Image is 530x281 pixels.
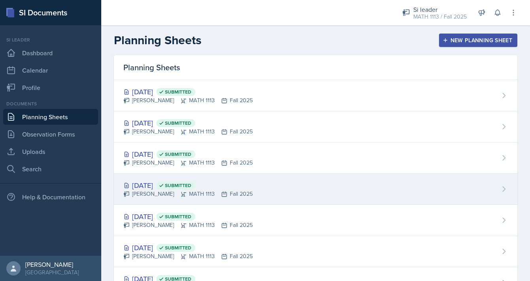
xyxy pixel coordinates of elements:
[439,34,517,47] button: New Planning Sheet
[123,252,253,260] div: [PERSON_NAME] MATH 1113 Fall 2025
[114,205,517,236] a: [DATE] Submitted [PERSON_NAME]MATH 1113Fall 2025
[123,118,253,128] div: [DATE]
[123,149,253,159] div: [DATE]
[114,111,517,142] a: [DATE] Submitted [PERSON_NAME]MATH 1113Fall 2025
[123,242,253,253] div: [DATE]
[123,190,253,198] div: [PERSON_NAME] MATH 1113 Fall 2025
[114,236,517,267] a: [DATE] Submitted [PERSON_NAME]MATH 1113Fall 2025
[3,126,98,142] a: Observation Forms
[3,80,98,96] a: Profile
[114,55,517,80] div: Planning Sheets
[3,45,98,61] a: Dashboard
[3,36,98,43] div: Si leader
[123,221,253,229] div: [PERSON_NAME] MATH 1113 Fall 2025
[123,159,253,167] div: [PERSON_NAME] MATH 1113 Fall 2025
[413,5,467,14] div: Si leader
[123,180,253,191] div: [DATE]
[165,151,191,157] span: Submitted
[123,127,253,136] div: [PERSON_NAME] MATH 1113 Fall 2025
[25,268,79,276] div: [GEOGRAPHIC_DATA]
[444,37,512,43] div: New Planning Sheet
[413,13,467,21] div: MATH 1113 / Fall 2025
[114,33,201,47] h2: Planning Sheets
[165,214,191,220] span: Submitted
[3,109,98,125] a: Planning Sheets
[114,174,517,205] a: [DATE] Submitted [PERSON_NAME]MATH 1113Fall 2025
[3,189,98,205] div: Help & Documentation
[25,260,79,268] div: [PERSON_NAME]
[114,80,517,111] a: [DATE] Submitted [PERSON_NAME]MATH 1113Fall 2025
[165,182,191,189] span: Submitted
[3,144,98,159] a: Uploads
[165,120,191,126] span: Submitted
[123,211,253,222] div: [DATE]
[123,96,253,105] div: [PERSON_NAME] MATH 1113 Fall 2025
[114,142,517,174] a: [DATE] Submitted [PERSON_NAME]MATH 1113Fall 2025
[3,62,98,78] a: Calendar
[165,89,191,95] span: Submitted
[165,245,191,251] span: Submitted
[123,86,253,97] div: [DATE]
[3,161,98,177] a: Search
[3,100,98,107] div: Documents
